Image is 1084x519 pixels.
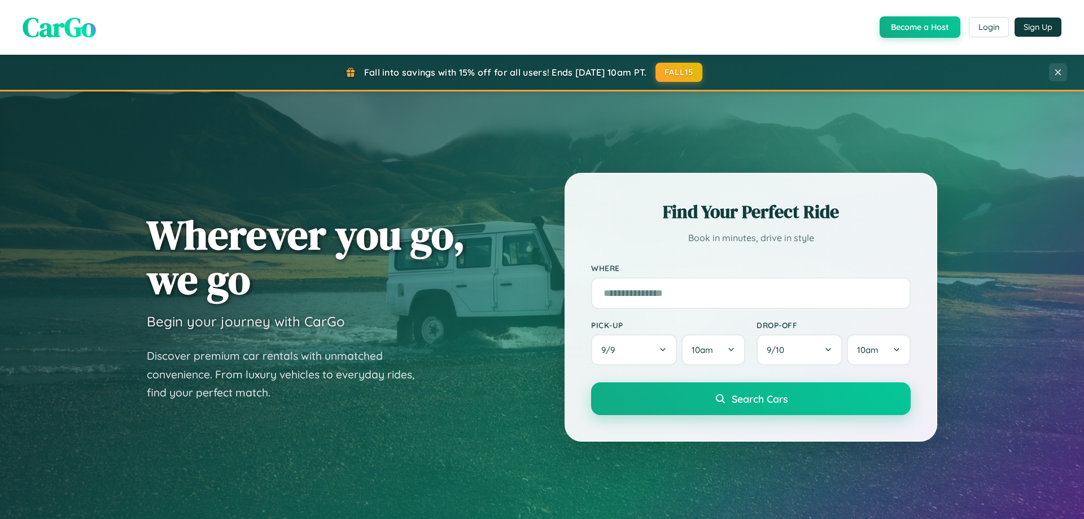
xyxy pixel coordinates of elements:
[591,320,745,330] label: Pick-up
[147,212,465,302] h1: Wherever you go, we go
[757,334,842,365] button: 9/10
[655,63,703,82] button: FALL15
[147,347,429,402] p: Discover premium car rentals with unmatched convenience. From luxury vehicles to everyday rides, ...
[880,16,960,38] button: Become a Host
[681,334,745,365] button: 10am
[364,67,647,78] span: Fall into savings with 15% off for all users! Ends [DATE] 10am PT.
[692,344,713,355] span: 10am
[147,313,345,330] h3: Begin your journey with CarGo
[601,344,620,355] span: 9 / 9
[767,344,790,355] span: 9 / 10
[969,17,1009,37] button: Login
[847,334,911,365] button: 10am
[591,199,911,224] h2: Find Your Perfect Ride
[857,344,878,355] span: 10am
[757,320,911,330] label: Drop-off
[23,8,96,46] span: CarGo
[1015,18,1061,37] button: Sign Up
[591,334,677,365] button: 9/9
[732,392,788,405] span: Search Cars
[591,382,911,415] button: Search Cars
[591,230,911,246] p: Book in minutes, drive in style
[591,263,911,273] label: Where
